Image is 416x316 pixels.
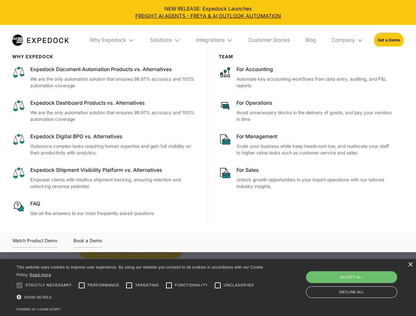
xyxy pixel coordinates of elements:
p: Avoid unnecessary blocks in the delivery of goods, and pay your vendors in time [236,109,393,123]
a: For OperationsAvoid unnecessary blocks in the delivery of goods, and pay your vendors in time [219,99,394,123]
div: Solutions [150,37,172,43]
span: Strictly necessary [25,282,72,288]
p: Get all the answers to our most frequently asked questions [30,210,198,217]
p: Unlock growth opportunities in your import operations with our tailored industry insights. [236,176,393,190]
a: Expedock Shipment Visibility Platform vs. AlternativesEmpower clients with intuitive shipment tra... [12,167,198,190]
div: Company [326,25,369,56]
a: For ManagementScale your business while keep headcount low, and reallocate your staff to higher v... [219,133,394,156]
a: FAQGet all the answers to our most frequently asked questions [12,200,198,217]
div: Integrations [191,25,238,56]
div: For Operations [236,99,393,107]
div: For Accounting [236,66,393,73]
div: Expedock Digital BPO vs. Alternatives [30,133,198,140]
a: Blog [300,25,321,56]
a: Powered by cookie-script [16,307,61,311]
div: Show details [16,293,265,302]
span: Functionality [175,282,208,288]
a: Book a Demo [73,237,102,248]
div: For Sales [236,167,393,174]
p: Outsource complex tasks requiring human expertise and gain full visibility on their productivity ... [30,143,198,156]
a: Get a Demo [374,33,404,47]
span: Unclassified [224,282,254,288]
p: Scale your business while keep headcount low, and reallocate your staff to higher value tasks suc... [236,143,393,156]
a: For AccountingAutomate key accounting workflows from data entry, auditing, and P&L reports [219,66,394,89]
span: Show details [24,295,52,299]
div: Expedock Shipment Visibility Platform vs. Alternatives [30,167,198,174]
iframe: Chat Widget [306,245,416,316]
div: Watch Product Demo [13,237,57,248]
div: Why Expedock [84,25,140,56]
div: Expedock Document Automation Products vs. Alternatives [30,66,198,73]
div: Team [219,54,394,59]
span: Targeting [135,282,159,288]
div: Why Expedock [90,37,126,43]
div: NEW RELEASE: Expedock Launches [5,5,411,20]
p: Automate key accounting workflows from data entry, auditing, and P&L reports [236,76,393,89]
div: Integrations [196,37,225,43]
a: Expedock Dashboard Products vs. AlternativesWe are the only automation solution that ensures 99.9... [12,99,198,123]
a: Expedock Digital BPO vs. AlternativesOutsource complex tasks requiring human expertise and gain f... [12,133,198,156]
div: WHy Expedock [12,54,198,59]
p: We are the only automation solution that ensures 99.97% accuracy and 100% automation coverage [30,76,198,89]
a: open lightbox [13,237,57,248]
div: Expedock Dashboard Products vs. Alternatives [30,99,198,107]
div: FAQ [30,200,198,207]
a: Expedock Document Automation Products vs. AlternativesWe are the only automation solution that en... [12,66,198,89]
div: For Management [236,133,393,140]
a: Read more [30,272,51,277]
p: Empower clients with intuitive shipment tracking, ensuring retention and unlocking revenue potent... [30,176,198,190]
div: Company [332,37,355,43]
a: FREIGHT AI AGENTS - FREYA & AI OUTLOOK AUTOMATION [5,13,411,20]
a: For SalesUnlock growth opportunities in your import operations with our tailored industry insights. [219,167,394,190]
a: Customer Stories [243,25,295,56]
div: Solutions [145,25,186,56]
span: This website uses cookies to improve user experience. By using our website you consent to all coo... [16,265,263,277]
p: We are the only automation solution that ensures 99.97% accuracy and 100% automation coverage [30,109,198,123]
span: Performance [88,282,120,288]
